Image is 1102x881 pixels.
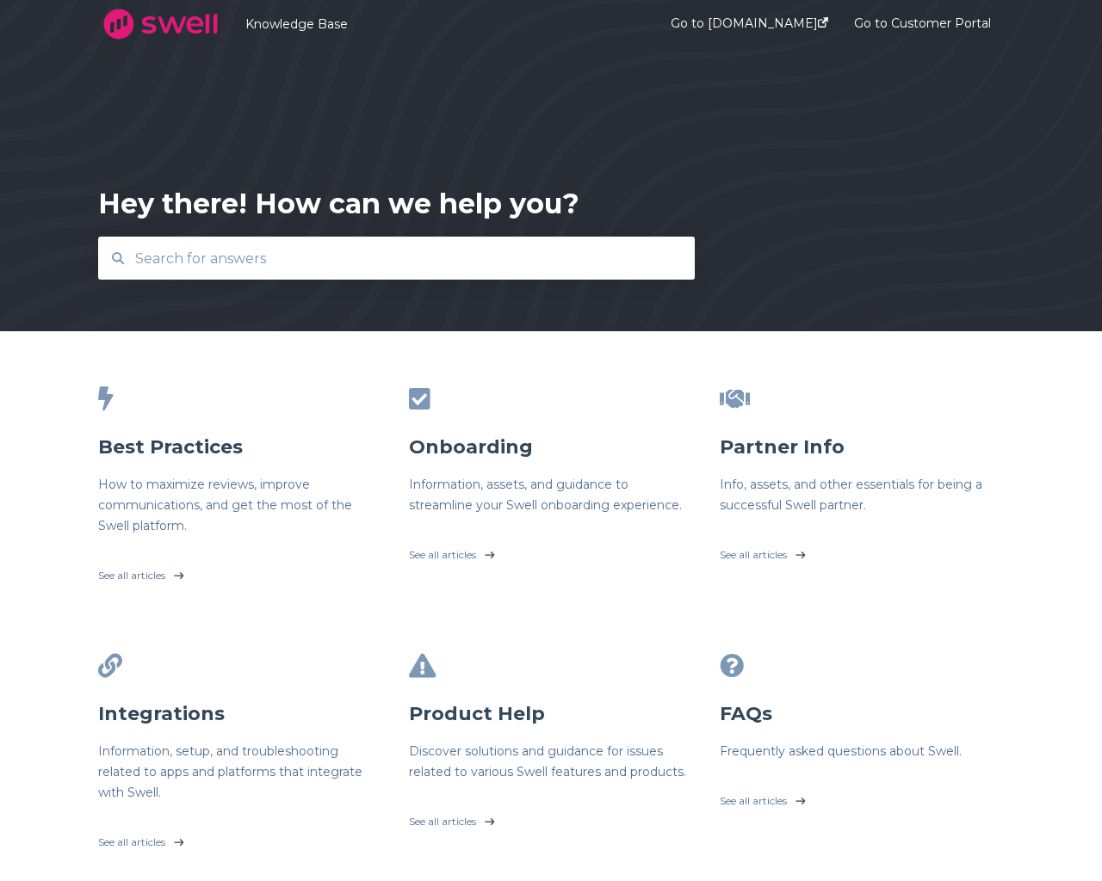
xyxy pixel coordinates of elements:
[98,701,382,727] h3: Integrations
[98,387,114,411] span: 
[720,701,1004,727] h3: FAQs
[98,550,382,593] a: See all articles
[98,3,223,46] img: company logo
[98,654,122,678] span: 
[98,434,382,460] h3: Best Practices
[409,434,693,460] h3: Onboarding
[125,240,669,277] input: Search for answers
[98,185,579,223] div: Hey there! How can we help you?
[245,16,619,32] a: Knowledge Base
[720,387,750,411] span: 
[720,474,1004,515] h6: Info, assets, and other essentials for being a successful Swell partner.
[409,654,436,678] span: 
[720,654,744,678] span: 
[720,741,1004,761] h6: Frequently asked questions about Swell.
[720,529,1004,572] a: See all articles
[720,775,1004,818] a: See all articles
[409,741,693,782] h6: Discover solutions and guidance for issues related to various Swell features and products.
[98,741,382,803] h6: Information, setup, and troubleshooting related to apps and platforms that integrate with Swell.
[409,387,430,411] span: 
[720,434,1004,460] h3: Partner Info
[98,816,382,859] a: See all articles
[409,529,693,572] a: See all articles
[98,474,382,536] h6: How to maximize reviews, improve communications, and get the most of the Swell platform.
[409,796,693,839] a: See all articles
[409,474,693,515] h6: Information, assets, and guidance to streamline your Swell onboarding experience.
[409,701,693,727] h3: Product Help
